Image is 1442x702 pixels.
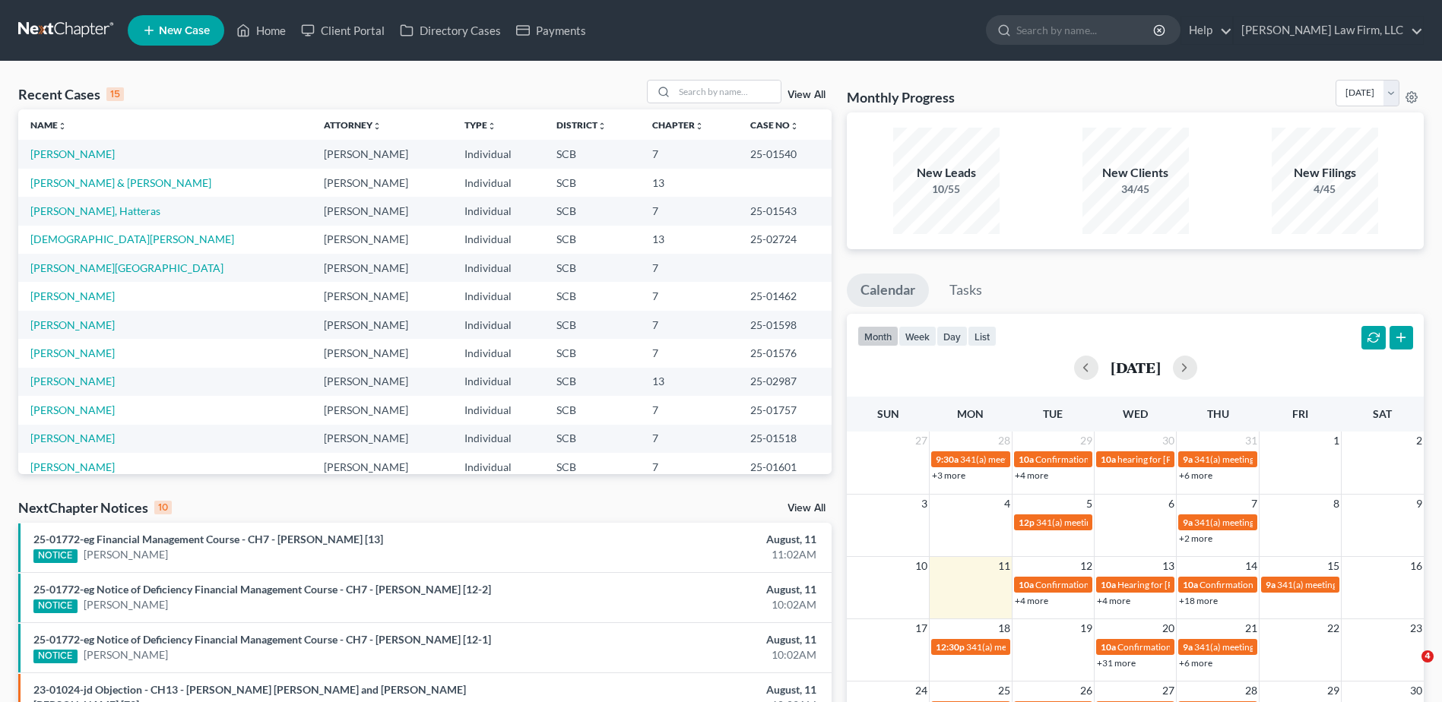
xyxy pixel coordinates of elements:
[487,122,496,131] i: unfold_more
[1161,557,1176,575] span: 13
[1277,579,1424,590] span: 341(a) meeting for [PERSON_NAME]
[1292,407,1308,420] span: Fri
[1043,407,1063,420] span: Tue
[464,119,496,131] a: Typeunfold_more
[154,501,172,514] div: 10
[640,311,738,339] td: 7
[30,119,67,131] a: Nameunfold_more
[1082,164,1189,182] div: New Clients
[640,453,738,481] td: 7
[293,17,392,44] a: Client Portal
[790,122,799,131] i: unfold_more
[312,197,452,225] td: [PERSON_NAME]
[30,204,160,217] a: [PERSON_NAME], Hatteras
[1016,16,1155,44] input: Search by name...
[738,339,832,367] td: 25-01576
[1326,619,1341,637] span: 22
[312,254,452,282] td: [PERSON_NAME]
[566,597,816,612] div: 10:02AM
[544,226,640,254] td: SCB
[544,140,640,168] td: SCB
[1409,681,1424,700] span: 30
[33,650,78,663] div: NOTICE
[1019,579,1034,590] span: 10a
[452,339,544,367] td: Individual
[1035,454,1209,465] span: Confirmation Hearing for [PERSON_NAME]
[1085,495,1094,513] span: 5
[738,226,832,254] td: 25-02724
[1244,681,1259,700] span: 28
[738,425,832,453] td: 25-01518
[1079,432,1094,450] span: 29
[1161,681,1176,700] span: 27
[18,498,172,517] div: NextChapter Notices
[30,176,211,189] a: [PERSON_NAME] & [PERSON_NAME]
[312,226,452,254] td: [PERSON_NAME]
[452,368,544,396] td: Individual
[1097,595,1130,606] a: +4 more
[556,119,607,131] a: Districtunfold_more
[1019,517,1035,528] span: 12p
[640,396,738,424] td: 7
[324,119,382,131] a: Attorneyunfold_more
[566,582,816,597] div: August, 11
[1015,470,1048,481] a: +4 more
[544,396,640,424] td: SCB
[597,122,607,131] i: unfold_more
[33,549,78,563] div: NOTICE
[30,432,115,444] a: [PERSON_NAME]
[893,164,1000,182] div: New Leads
[1101,579,1116,590] span: 10a
[738,197,832,225] td: 25-01543
[452,226,544,254] td: Individual
[1079,557,1094,575] span: 12
[33,583,491,596] a: 25-01772-eg Notice of Deficiency Financial Management Course - CH7 - [PERSON_NAME] [12-2]
[452,396,544,424] td: Individual
[1409,619,1424,637] span: 23
[84,597,168,612] a: [PERSON_NAME]
[1181,17,1232,44] a: Help
[509,17,594,44] a: Payments
[452,140,544,168] td: Individual
[30,261,223,274] a: [PERSON_NAME][GEOGRAPHIC_DATA]
[452,311,544,339] td: Individual
[30,460,115,473] a: [PERSON_NAME]
[738,396,832,424] td: 25-01757
[1183,517,1193,528] span: 9a
[1415,432,1424,450] span: 2
[640,339,738,367] td: 7
[452,425,544,453] td: Individual
[1167,495,1176,513] span: 6
[312,169,452,197] td: [PERSON_NAME]
[640,282,738,310] td: 7
[847,88,955,106] h3: Monthly Progress
[1179,657,1212,669] a: +6 more
[997,619,1012,637] span: 18
[738,368,832,396] td: 25-02987
[159,25,210,36] span: New Case
[18,85,124,103] div: Recent Cases
[1326,557,1341,575] span: 15
[1183,454,1193,465] span: 9a
[30,289,115,302] a: [PERSON_NAME]
[1003,495,1012,513] span: 4
[566,632,816,647] div: August, 11
[229,17,293,44] a: Home
[640,197,738,225] td: 7
[788,90,826,100] a: View All
[1234,17,1423,44] a: [PERSON_NAME] Law Firm, LLC
[1194,641,1341,653] span: 341(a) meeting for [PERSON_NAME]
[84,547,168,562] a: [PERSON_NAME]
[1250,495,1259,513] span: 7
[312,140,452,168] td: [PERSON_NAME]
[84,647,168,662] a: [PERSON_NAME]
[1015,595,1048,606] a: +4 more
[1244,619,1259,637] span: 21
[33,599,78,613] div: NOTICE
[544,197,640,225] td: SCB
[544,311,640,339] td: SCB
[30,147,115,160] a: [PERSON_NAME]
[1409,557,1424,575] span: 16
[30,403,115,416] a: [PERSON_NAME]
[452,453,544,481] td: Individual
